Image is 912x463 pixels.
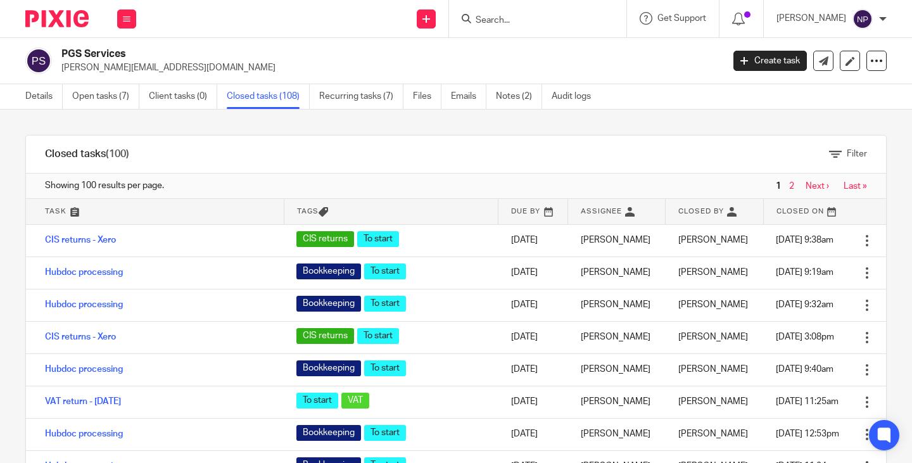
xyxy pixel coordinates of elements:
[733,51,807,71] a: Create task
[498,418,568,450] td: [DATE]
[789,182,794,191] a: 2
[45,179,164,192] span: Showing 100 results per page.
[498,224,568,257] td: [DATE]
[776,397,839,406] span: [DATE] 11:25am
[106,149,129,159] span: (100)
[496,84,542,109] a: Notes (2)
[678,236,748,244] span: [PERSON_NAME]
[498,257,568,289] td: [DATE]
[678,365,748,374] span: [PERSON_NAME]
[364,360,406,376] span: To start
[296,425,361,441] span: Bookkeeping
[852,9,873,29] img: svg%3E
[451,84,486,109] a: Emails
[568,353,666,386] td: [PERSON_NAME]
[61,48,584,61] h2: PGS Services
[296,360,361,376] span: Bookkeeping
[227,84,310,109] a: Closed tasks (108)
[45,429,123,438] a: Hubdoc processing
[45,268,123,277] a: Hubdoc processing
[357,231,399,247] span: To start
[773,181,867,191] nav: pager
[678,268,748,277] span: [PERSON_NAME]
[678,429,748,438] span: [PERSON_NAME]
[61,61,714,74] p: [PERSON_NAME][EMAIL_ADDRESS][DOMAIN_NAME]
[498,386,568,418] td: [DATE]
[568,321,666,353] td: [PERSON_NAME]
[25,84,63,109] a: Details
[844,182,867,191] a: Last »
[776,300,833,309] span: [DATE] 9:32am
[284,199,498,224] th: Tags
[552,84,600,109] a: Audit logs
[25,48,52,74] img: svg%3E
[678,333,748,341] span: [PERSON_NAME]
[568,257,666,289] td: [PERSON_NAME]
[296,231,354,247] span: CIS returns
[498,321,568,353] td: [DATE]
[45,333,116,341] a: CIS returns - Xero
[474,15,588,27] input: Search
[296,393,338,409] span: To start
[678,397,748,406] span: [PERSON_NAME]
[341,393,369,409] span: VAT
[776,365,833,374] span: [DATE] 9:40am
[776,236,833,244] span: [DATE] 9:38am
[364,296,406,312] span: To start
[25,10,89,27] img: Pixie
[568,224,666,257] td: [PERSON_NAME]
[498,353,568,386] td: [DATE]
[773,179,784,194] span: 1
[319,84,403,109] a: Recurring tasks (7)
[45,236,116,244] a: CIS returns - Xero
[413,84,441,109] a: Files
[45,148,129,161] h1: Closed tasks
[296,296,361,312] span: Bookkeeping
[657,14,706,23] span: Get Support
[72,84,139,109] a: Open tasks (7)
[776,429,839,438] span: [DATE] 12:53pm
[45,300,123,309] a: Hubdoc processing
[296,328,354,344] span: CIS returns
[498,289,568,321] td: [DATE]
[296,263,361,279] span: Bookkeeping
[568,418,666,450] td: [PERSON_NAME]
[776,333,834,341] span: [DATE] 3:08pm
[568,386,666,418] td: [PERSON_NAME]
[806,182,829,191] a: Next ›
[45,397,121,406] a: VAT return - [DATE]
[357,328,399,344] span: To start
[364,263,406,279] span: To start
[847,149,867,158] span: Filter
[364,425,406,441] span: To start
[678,300,748,309] span: [PERSON_NAME]
[776,268,833,277] span: [DATE] 9:19am
[45,365,123,374] a: Hubdoc processing
[776,12,846,25] p: [PERSON_NAME]
[149,84,217,109] a: Client tasks (0)
[568,289,666,321] td: [PERSON_NAME]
